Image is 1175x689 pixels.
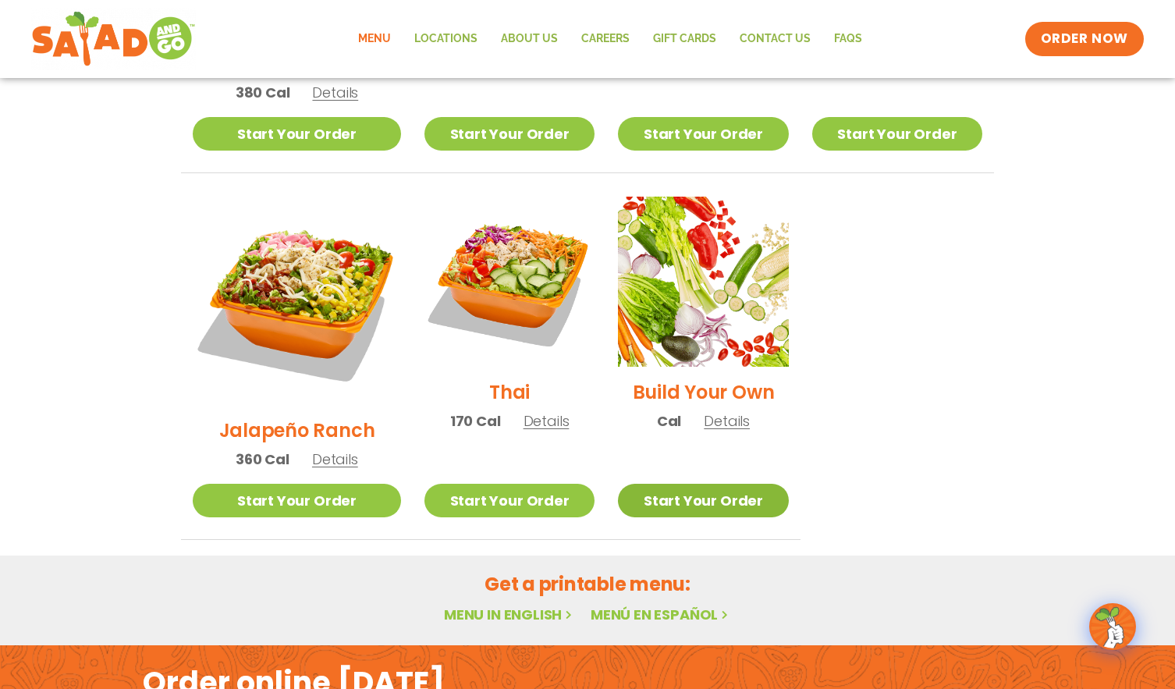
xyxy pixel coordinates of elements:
[1025,22,1144,56] a: ORDER NOW
[489,378,530,406] h2: Thai
[657,410,681,432] span: Cal
[591,605,731,624] a: Menú en español
[346,21,403,57] a: Menu
[822,21,874,57] a: FAQs
[346,21,874,57] nav: Menu
[424,197,595,367] img: Product photo for Thai Salad
[633,378,775,406] h2: Build Your Own
[1041,30,1128,48] span: ORDER NOW
[181,570,994,598] h2: Get a printable menu:
[424,484,595,517] a: Start Your Order
[618,197,788,367] img: Product photo for Build Your Own
[236,449,289,470] span: 360 Cal
[444,605,575,624] a: Menu in English
[1091,605,1134,648] img: wpChatIcon
[450,410,501,432] span: 170 Cal
[524,411,570,431] span: Details
[618,117,788,151] a: Start Your Order
[31,8,196,70] img: new-SAG-logo-768×292
[728,21,822,57] a: Contact Us
[312,449,358,469] span: Details
[812,117,982,151] a: Start Your Order
[312,83,358,102] span: Details
[570,21,641,57] a: Careers
[236,82,290,103] span: 380 Cal
[403,21,489,57] a: Locations
[193,197,401,405] img: Product photo for Jalapeño Ranch Salad
[219,417,375,444] h2: Jalapeño Ranch
[618,484,788,517] a: Start Your Order
[489,21,570,57] a: About Us
[704,411,750,431] span: Details
[193,484,401,517] a: Start Your Order
[641,21,728,57] a: GIFT CARDS
[193,117,401,151] a: Start Your Order
[424,117,595,151] a: Start Your Order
